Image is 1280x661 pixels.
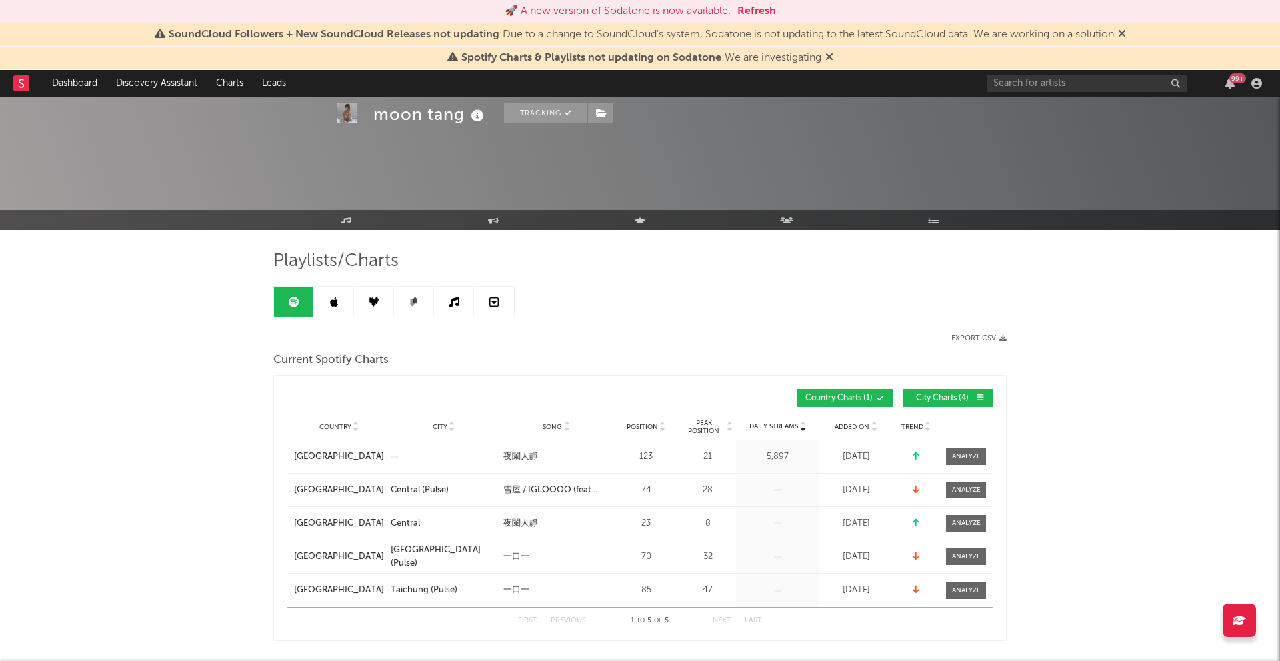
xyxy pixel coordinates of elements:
[433,423,447,431] span: City
[294,517,384,530] a: [GEOGRAPHIC_DATA]
[823,484,889,497] div: [DATE]
[637,618,645,624] span: to
[737,3,776,19] button: Refresh
[683,550,733,564] div: 32
[253,70,295,97] a: Leads
[683,450,733,464] div: 21
[823,584,889,597] div: [DATE]
[797,389,893,407] button: Country Charts(1)
[294,550,384,564] a: [GEOGRAPHIC_DATA]
[616,517,676,530] div: 23
[683,484,733,497] div: 28
[613,613,686,629] div: 1 5 5
[616,484,676,497] div: 74
[911,394,973,402] span: City Charts ( 4 )
[503,550,529,564] div: 一口一
[503,584,609,597] a: 一口一
[107,70,207,97] a: Discovery Assistant
[805,394,873,402] span: Country Charts ( 1 )
[503,450,538,464] div: 夜闌人靜
[503,550,609,564] a: 一口一
[1118,29,1126,40] span: Dismiss
[43,70,107,97] a: Dashboard
[518,617,537,624] button: First
[543,423,562,431] span: Song
[273,253,399,269] span: Playlists/Charts
[391,517,497,530] a: Central
[903,389,993,407] button: City Charts(4)
[169,29,499,40] span: SoundCloud Followers + New SoundCloud Releases not updating
[823,450,889,464] div: [DATE]
[169,29,1114,40] span: : Due to a change to SoundCloud's system, Sodatone is not updating to the latest SoundCloud data....
[901,423,923,431] span: Trend
[461,53,821,63] span: : We are investigating
[391,584,457,597] div: Taichung (Pulse)
[504,103,587,123] button: Tracking
[1225,78,1235,89] button: 99+
[391,544,497,570] a: [GEOGRAPHIC_DATA] (Pulse)
[294,484,384,497] a: [GEOGRAPHIC_DATA]
[739,450,816,464] div: 5,897
[294,450,384,464] a: [GEOGRAPHIC_DATA]
[391,517,420,530] div: Central
[503,584,529,597] div: 一口一
[294,584,384,597] a: [GEOGRAPHIC_DATA]
[654,618,662,624] span: of
[391,484,497,497] a: Central (Pulse)
[683,517,733,530] div: 8
[823,517,889,530] div: [DATE]
[1229,73,1246,83] div: 99 +
[823,550,889,564] div: [DATE]
[503,484,609,497] a: 雪屋 / IGLOOOO (feat. moon tang)
[825,53,833,63] span: Dismiss
[551,617,586,624] button: Previous
[503,517,609,530] a: 夜闌人靜
[616,584,676,597] div: 85
[627,423,658,431] span: Position
[373,103,487,125] div: moon tang
[835,423,869,431] span: Added On
[987,75,1187,92] input: Search for artists
[503,450,609,464] a: 夜闌人靜
[273,352,389,368] span: Current Spotify Charts
[683,419,725,435] span: Peak Position
[616,550,676,564] div: 70
[951,334,1007,342] button: Export CSV
[683,584,733,597] div: 47
[207,70,253,97] a: Charts
[461,53,721,63] span: Spotify Charts & Playlists not updating on Sodatone
[503,517,538,530] div: 夜闌人靜
[713,617,731,624] button: Next
[391,584,497,597] a: Taichung (Pulse)
[391,484,449,497] div: Central (Pulse)
[745,617,762,624] button: Last
[319,423,351,431] span: Country
[505,3,731,19] div: 🚀 A new version of Sodatone is now available.
[749,422,798,432] span: Daily Streams
[616,450,676,464] div: 123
